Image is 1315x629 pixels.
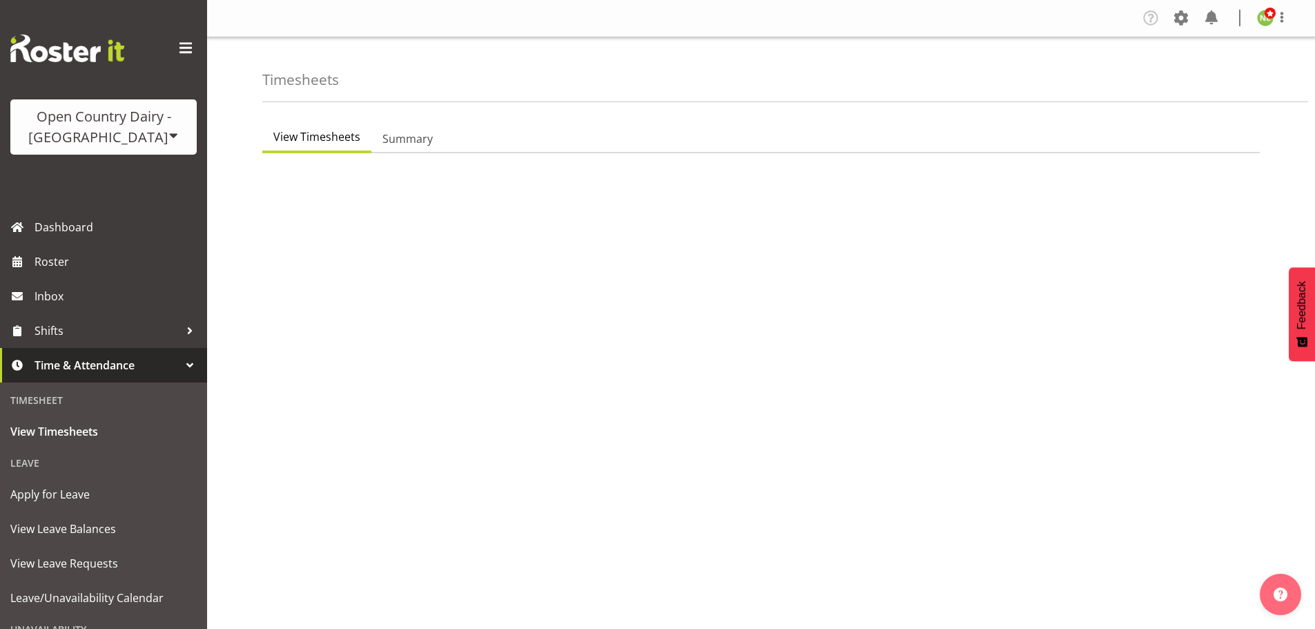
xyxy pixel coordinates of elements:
[382,130,433,147] span: Summary
[10,588,197,608] span: Leave/Unavailability Calendar
[10,484,197,505] span: Apply for Leave
[10,421,197,442] span: View Timesheets
[35,286,200,307] span: Inbox
[1289,267,1315,361] button: Feedback - Show survey
[24,106,183,148] div: Open Country Dairy - [GEOGRAPHIC_DATA]
[273,128,360,145] span: View Timesheets
[35,320,179,341] span: Shifts
[35,217,200,238] span: Dashboard
[3,414,204,449] a: View Timesheets
[10,35,124,62] img: Rosterit website logo
[3,449,204,477] div: Leave
[1296,281,1308,329] span: Feedback
[3,386,204,414] div: Timesheet
[3,581,204,615] a: Leave/Unavailability Calendar
[3,477,204,512] a: Apply for Leave
[35,355,179,376] span: Time & Attendance
[1274,588,1287,601] img: help-xxl-2.png
[1257,10,1274,26] img: nicole-lloyd7454.jpg
[3,546,204,581] a: View Leave Requests
[10,553,197,574] span: View Leave Requests
[35,251,200,272] span: Roster
[3,512,204,546] a: View Leave Balances
[262,72,339,88] h4: Timesheets
[10,519,197,539] span: View Leave Balances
